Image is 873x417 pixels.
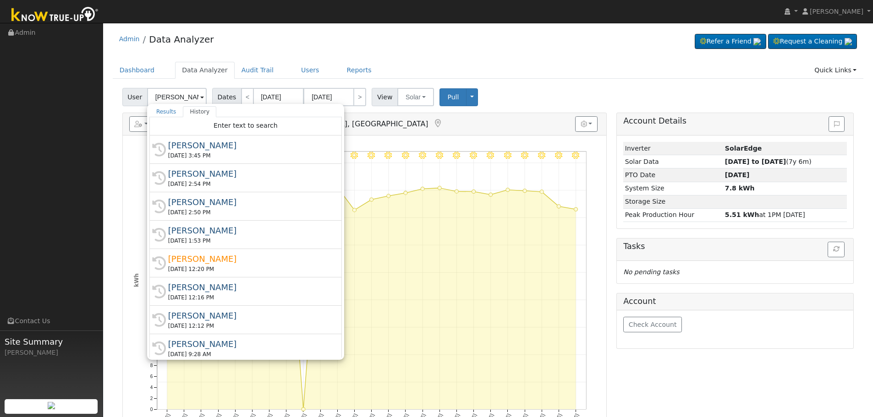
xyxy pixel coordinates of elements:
td: Peak Production Hour [623,208,723,222]
span: Dates [212,88,242,106]
a: Users [294,62,326,79]
strong: 7.8 kWh [725,184,755,192]
h5: Account Details [623,116,847,126]
i: 8/15 - Clear [453,152,461,159]
i: 8/19 - Clear [521,152,529,159]
circle: onclick="" [540,190,544,194]
div: [PERSON_NAME] [168,338,331,350]
span: User [122,88,148,106]
i: History [152,171,166,185]
circle: onclick="" [369,198,373,201]
button: Pull [439,88,467,106]
i: 8/10 - Clear [368,152,375,159]
a: Reports [340,62,379,79]
span: [DATE] [725,171,750,179]
span: Site Summary [5,336,98,348]
div: [DATE] 12:20 PM [168,265,331,273]
div: [PERSON_NAME] [168,224,331,237]
span: Check Account [629,321,677,328]
circle: onclick="" [455,190,458,193]
i: 8/17 - Clear [487,152,494,159]
img: retrieve [845,38,852,45]
span: [GEOGRAPHIC_DATA], [GEOGRAPHIC_DATA] [271,119,428,128]
span: [PERSON_NAME] [810,8,863,15]
div: [PERSON_NAME] [168,253,331,265]
td: at 1PM [DATE] [723,208,847,222]
circle: onclick="" [438,186,441,190]
h5: Account [623,297,656,306]
a: Data Analyzer [149,34,214,45]
h5: Tasks [623,242,847,251]
div: [DATE] 3:45 PM [168,152,331,160]
input: Select a User [147,88,207,106]
circle: onclick="" [472,190,475,194]
circle: onclick="" [404,191,407,195]
circle: onclick="" [489,193,493,196]
td: PTO Date [623,168,723,182]
text: 0 [150,407,153,412]
div: [DATE] 2:54 PM [168,180,331,188]
a: > [353,88,366,106]
i: 8/12 - Clear [401,152,409,159]
button: Issue History [829,116,845,132]
strong: ID: 634945, authorized: 01/01/20 [725,145,762,152]
i: 8/13 - Clear [419,152,427,159]
img: retrieve [753,38,761,45]
i: 8/14 - Clear [436,152,444,159]
i: No pending tasks [623,268,679,276]
circle: onclick="" [523,189,527,193]
i: History [152,143,166,157]
circle: onclick="" [574,207,578,211]
span: View [372,88,398,106]
div: [PERSON_NAME] [5,348,98,357]
text: kWh [133,273,140,287]
i: History [152,256,166,270]
i: 8/18 - Clear [504,152,512,159]
span: Pull [447,93,459,101]
div: [PERSON_NAME] [168,168,331,180]
div: [DATE] 12:12 PM [168,322,331,330]
a: Data Analyzer [175,62,235,79]
i: History [152,313,166,327]
circle: onclick="" [302,407,305,411]
a: Admin [119,35,140,43]
a: Request a Cleaning [768,34,857,49]
div: [DATE] 2:50 PM [168,208,331,217]
a: < [241,88,254,106]
circle: onclick="" [557,205,560,208]
i: 8/22 - Clear [572,152,580,159]
i: 8/20 - Clear [538,152,546,159]
div: [DATE] 9:28 AM [168,350,331,358]
span: (7y 6m) [725,158,812,165]
img: retrieve [48,402,55,409]
i: History [152,341,166,355]
i: 8/11 - Clear [384,152,392,159]
button: Refresh [828,242,845,257]
a: Quick Links [807,62,863,79]
i: 8/09 - Clear [351,152,358,159]
a: Refer a Friend [695,34,766,49]
i: History [152,200,166,213]
text: 6 [150,374,153,379]
td: Inverter [623,142,723,155]
circle: onclick="" [352,208,356,212]
button: Check Account [623,317,682,332]
div: [PERSON_NAME] [168,139,331,152]
td: System Size [623,182,723,195]
div: [DATE] 12:16 PM [168,293,331,302]
circle: onclick="" [387,194,390,198]
text: 2 [150,396,153,401]
a: Audit Trail [235,62,280,79]
a: History [183,106,216,117]
strong: 5.51 kWh [725,211,759,218]
div: [PERSON_NAME] [168,309,331,322]
circle: onclick="" [421,187,424,191]
text: 4 [150,385,153,390]
a: Dashboard [113,62,162,79]
text: 8 [150,363,153,368]
td: Solar Data [623,155,723,168]
i: 8/21 - Clear [555,152,563,159]
i: 8/16 - Clear [470,152,478,159]
div: [DATE] 1:53 PM [168,237,331,245]
td: Storage Size [623,195,723,208]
